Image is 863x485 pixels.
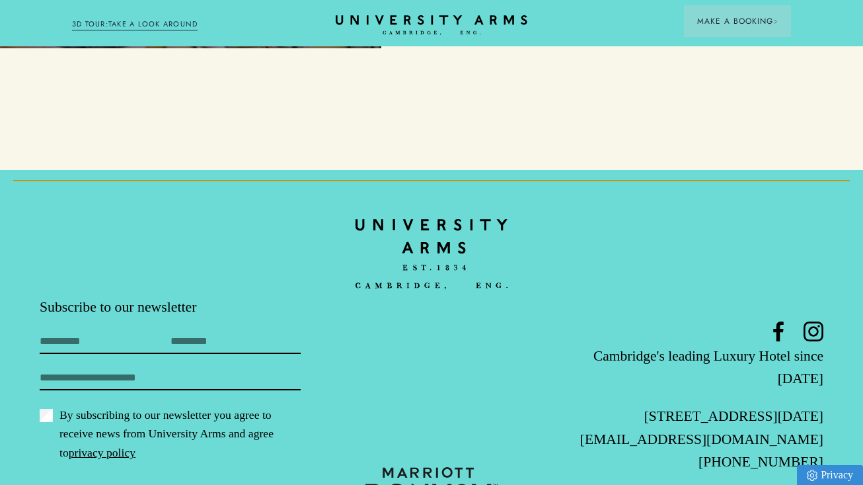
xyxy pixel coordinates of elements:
img: Arrow icon [773,19,778,24]
span: Make a Booking [697,15,778,27]
a: 3D TOUR:TAKE A LOOK AROUND [72,19,198,30]
a: Facebook [769,322,788,341]
input: By subscribing to our newsletter you agree to receive news from University Arms and agree topriva... [40,409,53,422]
img: Privacy [807,470,817,481]
p: Subscribe to our newsletter [40,298,301,318]
a: [EMAIL_ADDRESS][DOMAIN_NAME] [580,431,823,447]
button: Make a BookingArrow icon [684,5,791,37]
a: Home [336,15,527,36]
a: Privacy [797,465,863,485]
img: bc90c398f2f6aa16c3ede0e16ee64a97.svg [356,210,507,298]
label: By subscribing to our newsletter you agree to receive news from University Arms and agree to [40,406,301,463]
a: privacy policy [69,446,135,459]
a: [PHONE_NUMBER] [698,454,823,470]
p: Cambridge's leading Luxury Hotel since [DATE] [562,345,823,390]
p: [STREET_ADDRESS][DATE] [562,405,823,427]
a: Instagram [804,322,823,341]
a: Home [356,210,507,298]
